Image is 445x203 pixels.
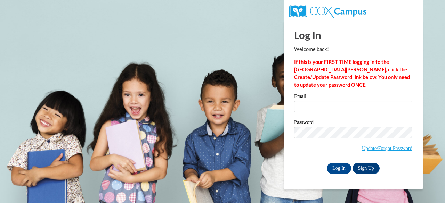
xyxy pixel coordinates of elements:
[294,45,412,53] p: Welcome back!
[353,163,380,174] a: Sign Up
[289,5,366,18] img: COX Campus
[294,59,410,88] strong: If this is your FIRST TIME logging in to the [GEOGRAPHIC_DATA][PERSON_NAME], click the Create/Upd...
[289,8,366,14] a: COX Campus
[327,163,351,174] input: Log In
[294,94,412,101] label: Email
[294,120,412,127] label: Password
[362,145,412,151] a: Update/Forgot Password
[294,28,412,42] h1: Log In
